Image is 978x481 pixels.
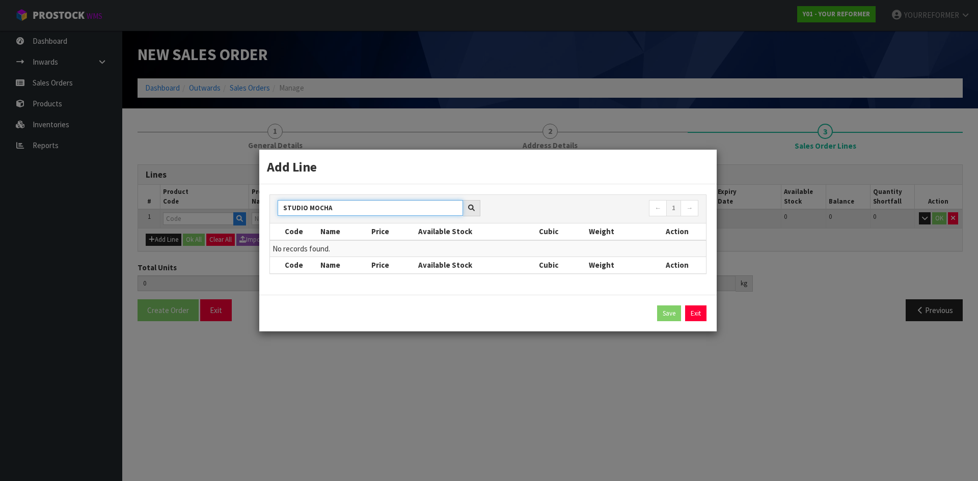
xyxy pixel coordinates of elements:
th: Code [270,223,318,240]
nav: Page navigation [496,200,698,218]
a: Exit [685,305,707,322]
h3: Add Line [267,157,709,176]
th: Cubic [536,257,586,273]
th: Price [369,223,416,240]
th: Weight [586,223,649,240]
td: No records found. [270,240,706,257]
th: Weight [586,257,649,273]
th: Action [649,223,706,240]
th: Code [270,257,318,273]
a: → [681,200,698,216]
th: Cubic [536,223,586,240]
input: Search products [278,200,463,216]
th: Name [318,257,369,273]
th: Price [369,257,416,273]
th: Name [318,223,369,240]
th: Action [649,257,706,273]
a: ← [649,200,667,216]
button: Save [657,305,681,322]
th: Available Stock [416,223,536,240]
a: 1 [666,200,681,216]
th: Available Stock [416,257,536,273]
